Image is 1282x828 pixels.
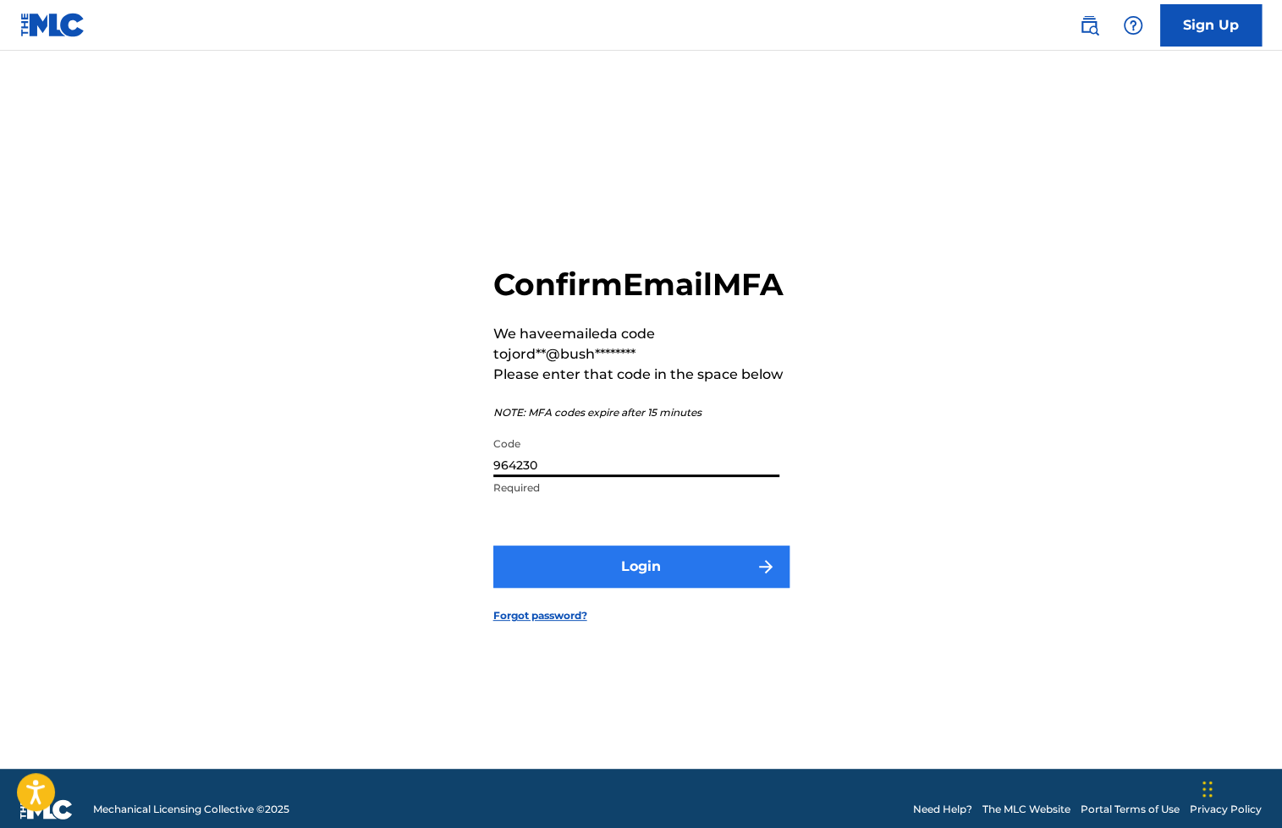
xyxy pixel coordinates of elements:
p: NOTE: MFA codes expire after 15 minutes [493,405,790,420]
p: Please enter that code in the space below [493,365,790,385]
div: Help [1116,8,1150,42]
img: MLC Logo [20,13,85,37]
img: f7272a7cc735f4ea7f67.svg [756,557,776,577]
button: Login [493,546,790,588]
a: Portal Terms of Use [1081,802,1180,817]
a: Privacy Policy [1190,802,1262,817]
a: The MLC Website [982,802,1070,817]
img: search [1079,15,1099,36]
iframe: Chat Widget [1197,747,1282,828]
a: Sign Up [1160,4,1262,47]
img: help [1123,15,1143,36]
p: Required [493,480,779,496]
a: Public Search [1072,8,1106,42]
a: Forgot password? [493,608,587,623]
div: Drag [1202,764,1213,814]
a: Need Help? [913,802,972,817]
h2: Confirm Email MFA [493,266,790,304]
span: Mechanical Licensing Collective © 2025 [93,802,289,817]
img: logo [20,799,73,820]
